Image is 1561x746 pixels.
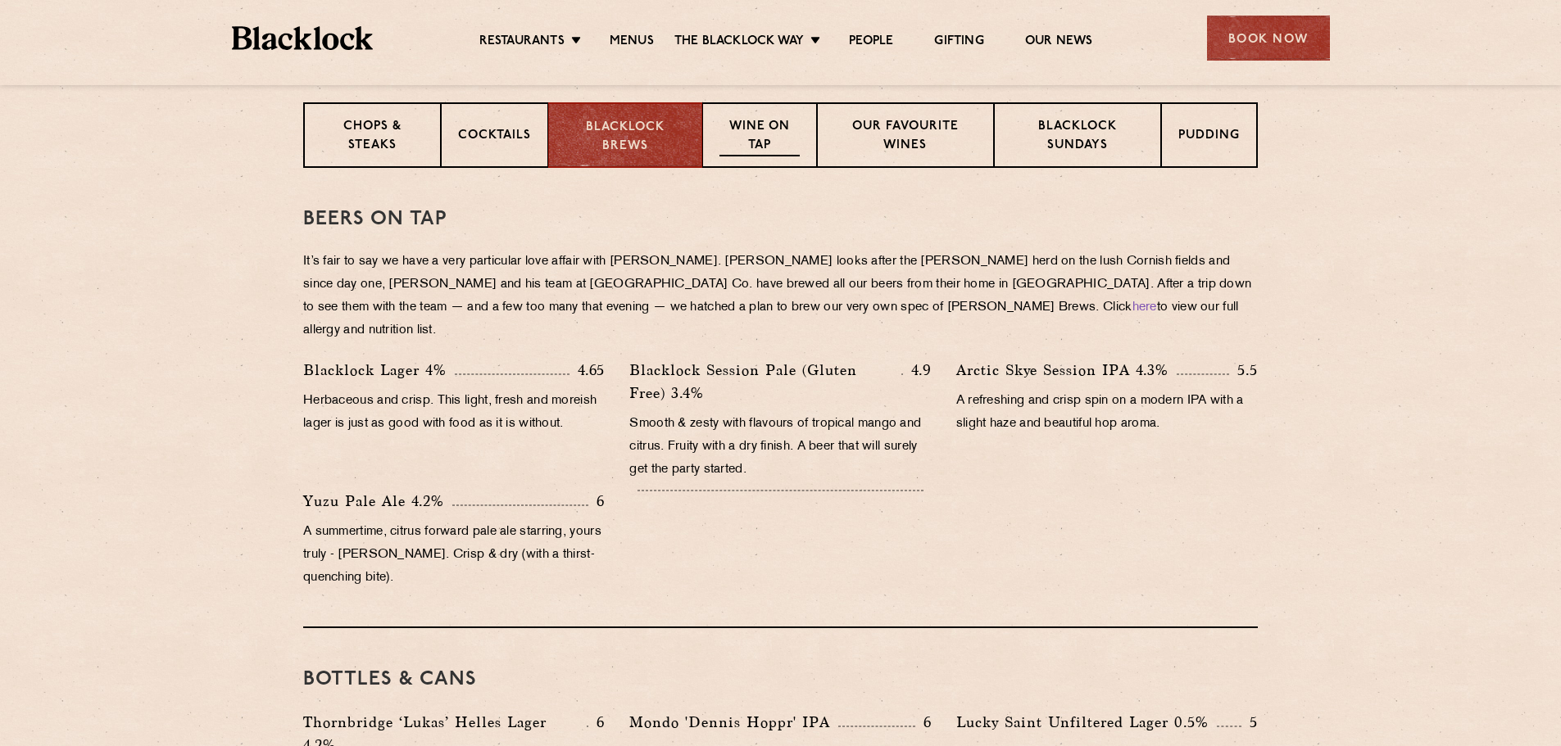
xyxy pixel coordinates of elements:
p: 6 [915,712,932,733]
p: 4.65 [569,359,605,381]
a: Menus [610,34,654,52]
p: Chops & Steaks [321,118,424,156]
p: Lucky Saint Unfiltered Lager 0.5% [956,711,1217,734]
p: A refreshing and crisp spin on a modern IPA with a slight haze and beautiful hop aroma. [956,390,1258,436]
a: Gifting [934,34,983,52]
p: Arctic Skye Session IPA 4.3% [956,359,1177,382]
p: Smooth & zesty with flavours of tropical mango and citrus. Fruity with a dry finish. A beer that ... [629,413,931,482]
p: 6 [588,491,605,512]
p: Pudding [1178,127,1240,147]
h3: BOTTLES & CANS [303,669,1258,690]
p: Mondo 'Dennis Hoppr' IPA [629,711,838,734]
p: Wine on Tap [719,118,800,156]
p: Herbaceous and crisp. This light, fresh and moreish lager is just as good with food as it is with... [303,390,605,436]
p: Cocktails [458,127,531,147]
img: BL_Textured_Logo-footer-cropped.svg [232,26,374,50]
a: Restaurants [479,34,565,52]
h3: Beers on tap [303,209,1258,230]
p: Blacklock Session Pale (Gluten Free) 3.4% [629,359,901,405]
p: 5 [1241,712,1258,733]
p: Yuzu Pale Ale 4.2% [303,490,452,513]
p: It’s fair to say we have a very particular love affair with [PERSON_NAME]. [PERSON_NAME] looks af... [303,251,1258,342]
a: The Blacklock Way [674,34,804,52]
p: Blacklock Brews [565,119,685,156]
a: here [1132,301,1157,314]
p: 5.5 [1229,359,1258,381]
div: Book Now [1207,16,1330,61]
a: People [849,34,893,52]
p: Blacklock Lager 4% [303,359,455,382]
p: 4.9 [903,359,932,381]
a: Our News [1025,34,1093,52]
p: A summertime, citrus forward pale ale starring, yours truly - [PERSON_NAME]. Crisp & dry (with a ... [303,521,605,590]
p: Blacklock Sundays [1011,118,1144,156]
p: Our favourite wines [834,118,976,156]
p: 6 [588,712,605,733]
